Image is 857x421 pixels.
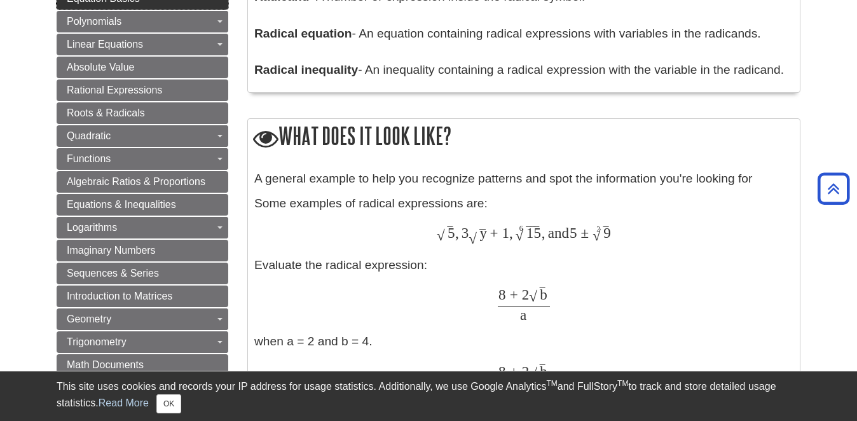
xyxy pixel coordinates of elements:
[67,176,205,187] span: Algebraic Ratios & Proportions
[156,394,181,413] button: Close
[596,225,600,233] span: 2
[254,63,358,76] b: Radical inequality
[518,286,530,303] span: 2
[57,331,228,353] a: Trigonometry
[67,16,121,27] span: Polynomials
[570,224,577,241] span: 5
[67,359,144,370] span: Math Documents
[479,224,487,241] span: y
[57,217,228,238] a: Logarithms
[486,224,498,241] span: +
[67,245,156,256] span: Imaginary Numbers
[617,379,628,388] sup: TM
[57,194,228,216] a: Equations & Inequalities
[67,153,111,164] span: Functions
[248,119,800,155] h2: What does it look like?
[516,227,524,244] span: √
[57,379,800,413] div: This site uses cookies and records your IP address for usage statistics. Additionally, we use Goo...
[57,34,228,55] a: Linear Equations
[254,27,352,40] b: Radical equation
[99,397,149,408] a: Read More
[57,263,228,284] a: Sequences & Series
[518,363,530,380] span: 2
[498,363,506,380] span: 8
[546,379,557,388] sup: TM
[593,227,601,244] span: √
[498,224,509,241] span: 1
[459,224,469,241] span: 3
[540,286,547,303] span: b
[57,125,228,147] a: Quadratic
[57,354,228,376] a: Math Documents
[509,224,513,241] span: ,
[520,307,526,323] span: a
[506,363,518,380] span: +
[603,224,611,241] span: 9
[67,336,127,347] span: Trigonometry
[540,363,545,380] span: ‾
[506,286,518,303] span: +
[603,225,608,242] span: ‾
[554,224,562,241] span: n
[469,230,477,247] span: √
[529,288,537,305] span: √
[437,227,445,244] span: √
[455,224,459,241] span: ,
[57,102,228,124] a: Roots & Radicals
[542,224,545,241] span: ,
[67,268,159,279] span: Sequences & Series
[561,224,570,241] span: d
[57,240,228,261] a: Imaginary Numbers
[57,171,228,193] a: Algebraic Ratios & Proportions
[540,286,545,303] span: ‾
[57,286,228,307] a: Introduction to Matrices
[67,291,172,301] span: Introduction to Matrices
[67,314,111,324] span: Geometry
[57,308,228,330] a: Geometry
[57,11,228,32] a: Polynomials
[448,225,453,242] span: ‾
[67,85,162,95] span: Rational Expressions
[67,107,145,118] span: Roots & Radicals
[498,286,506,303] span: 8
[67,222,117,233] span: Logarithms
[254,170,793,188] p: A general example to help you recognize patterns and spot the information you're looking for
[448,224,455,241] span: 5
[67,39,143,50] span: Linear Equations
[529,365,537,382] span: √
[57,57,228,78] a: Absolute Value
[519,224,523,232] span: 6
[67,130,111,141] span: Quadratic
[57,148,228,170] a: Functions
[526,224,541,241] span: 15
[57,79,228,101] a: Rational Expressions
[813,180,854,197] a: Back to Top
[545,224,554,241] span: a
[67,62,134,72] span: Absolute Value
[577,224,589,241] span: ±
[67,199,176,210] span: Equations & Inequalities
